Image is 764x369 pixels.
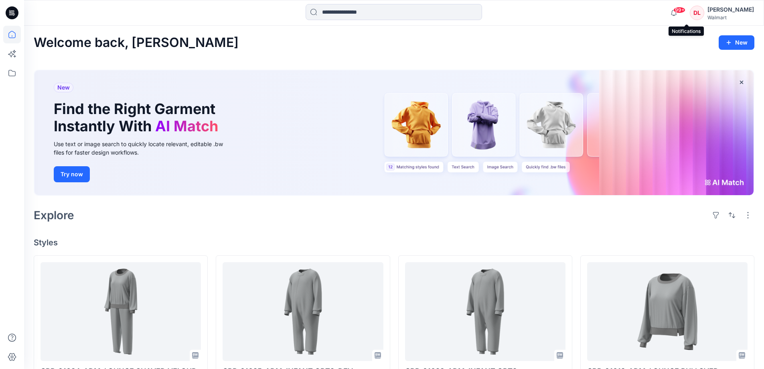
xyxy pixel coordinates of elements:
h4: Styles [34,238,754,247]
h1: Find the Right Garment Instantly With [54,100,222,135]
a: GRP-01623_ADM_INFANT OPT2 [405,262,565,361]
a: GRP-01625_ADM_INFANT OPT2_DEV [223,262,383,361]
div: Walmart [707,14,754,20]
span: AI Match [155,117,218,135]
div: [PERSON_NAME] [707,5,754,14]
a: GRP-01619_ADM_LOUNGE PULLOVER [587,262,748,361]
button: New [719,35,754,50]
button: Try now [54,166,90,182]
div: DL [690,6,704,20]
span: New [57,83,70,92]
span: 99+ [673,7,685,13]
h2: Explore [34,209,74,222]
div: Use text or image search to quickly locate relevant, editable .bw files for faster design workflows. [54,140,234,157]
h2: Welcome back, [PERSON_NAME] [34,35,239,50]
a: GRP-01634_ADM_LOUNGE SHAVED VELOUR [41,262,201,361]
